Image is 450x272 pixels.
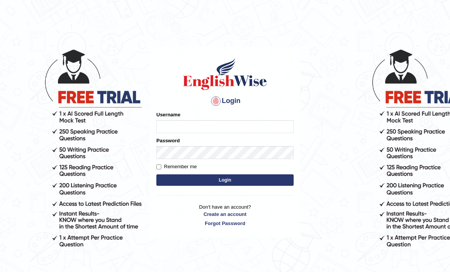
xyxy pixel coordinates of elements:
button: Login [156,174,294,186]
label: Remember me [156,163,197,171]
a: Create an account [156,211,294,218]
a: Forgot Password [156,220,294,227]
label: Password [156,137,180,144]
p: Don't have an account? [156,203,294,227]
img: Logo of English Wise sign in for intelligent practice with AI [182,57,268,91]
input: Remember me [156,164,161,169]
h4: Login [156,95,294,107]
label: Username [156,111,180,118]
